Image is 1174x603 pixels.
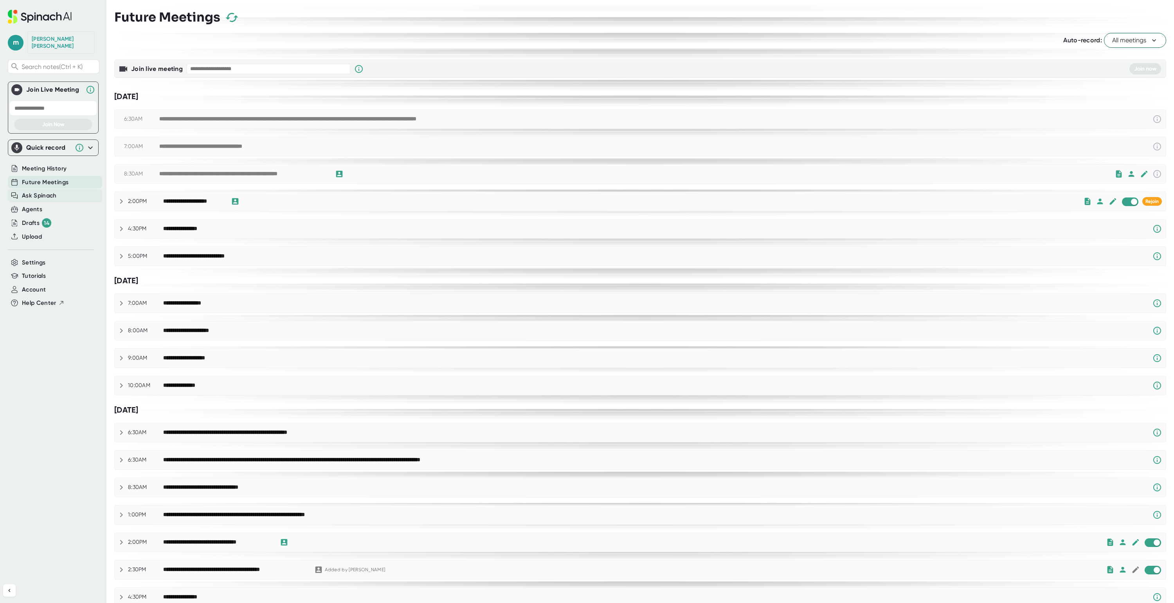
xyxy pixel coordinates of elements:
[1152,381,1162,390] svg: Spinach requires a video conference link.
[128,253,163,260] div: 5:00PM
[128,511,163,518] div: 1:00PM
[124,143,159,150] div: 7:00AM
[1152,224,1162,234] svg: Spinach requires a video conference link.
[128,300,163,307] div: 7:00AM
[22,218,51,228] div: Drafts
[128,594,163,601] div: 4:30PM
[1104,33,1166,48] button: All meetings
[1152,299,1162,308] svg: Spinach requires a video conference link.
[22,205,42,214] button: Agents
[128,456,163,464] div: 6:30AM
[1152,114,1162,124] svg: This event has already passed
[42,218,51,228] div: 14
[114,405,1166,415] div: [DATE]
[1129,63,1161,74] button: Join now
[124,170,159,177] div: 8:30AM
[1063,36,1102,44] span: Auto-record:
[325,567,385,573] div: Added by [PERSON_NAME]
[114,10,220,25] h3: Future Meetings
[1152,326,1162,335] svg: Spinach requires a video conference link.
[128,225,163,232] div: 4:30PM
[22,299,65,308] button: Help Center
[22,63,97,71] span: Search notes (Ctrl + K)
[114,92,1166,101] div: [DATE]
[26,86,82,94] div: Join Live Meeting
[22,164,67,173] button: Meeting History
[1152,510,1162,520] svg: Spinach requires a video conference link.
[1152,142,1162,151] svg: This event has already passed
[128,539,163,546] div: 2:00PM
[1152,252,1162,261] svg: Spinach requires a video conference link.
[128,382,163,389] div: 10:00AM
[8,35,23,51] span: m
[128,327,163,334] div: 8:00AM
[3,584,16,597] button: Collapse sidebar
[1152,353,1162,363] svg: Spinach requires a video conference link.
[22,218,51,228] button: Drafts 14
[1152,428,1162,437] svg: Spinach requires a video conference link.
[1152,483,1162,492] svg: Spinach requires a video conference link.
[124,116,159,123] div: 6:30AM
[14,119,92,130] button: Join Now
[11,140,95,156] div: Quick record
[1152,455,1162,465] svg: Spinach requires a video conference link.
[22,299,56,308] span: Help Center
[128,198,163,205] div: 2:00PM
[22,258,46,267] button: Settings
[1152,592,1162,602] svg: Spinach requires a video conference link.
[128,355,163,362] div: 9:00AM
[1145,199,1159,204] span: Rejoin
[1112,36,1158,45] span: All meetings
[1142,197,1162,206] button: Rejoin
[22,178,68,187] button: Future Meetings
[11,82,95,98] div: Join Live MeetingJoin Live Meeting
[26,144,71,152] div: Quick record
[1152,169,1162,179] svg: This event has already passed
[1134,65,1156,72] span: Join now
[32,36,90,49] div: Myriam Martin
[22,191,57,200] button: Ask Spinach
[128,566,163,573] div: 2:30PM
[42,121,65,128] span: Join Now
[128,484,163,491] div: 8:30AM
[22,272,46,281] button: Tutorials
[128,429,163,436] div: 6:30AM
[22,232,42,241] button: Upload
[13,86,21,94] img: Join Live Meeting
[114,276,1166,286] div: [DATE]
[22,285,46,294] button: Account
[131,65,183,72] b: Join live meeting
